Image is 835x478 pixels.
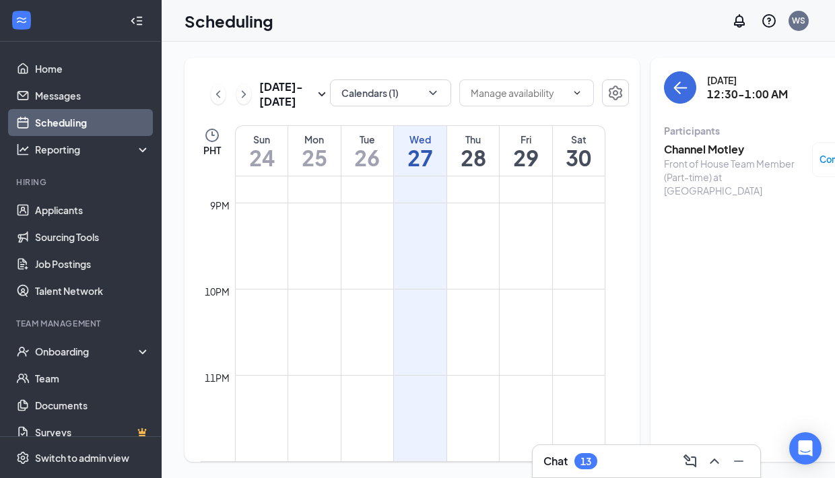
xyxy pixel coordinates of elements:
[35,109,150,136] a: Scheduling
[679,450,701,472] button: ComposeMessage
[543,454,568,469] h3: Chat
[204,127,220,143] svg: Clock
[761,13,777,29] svg: QuestionInfo
[341,133,394,146] div: Tue
[553,146,605,169] h1: 30
[672,79,688,96] svg: ArrowLeft
[207,198,232,213] div: 9pm
[130,14,143,28] svg: Collapse
[607,85,624,101] svg: Settings
[35,365,150,392] a: Team
[553,126,605,176] a: August 30, 2025
[35,55,150,82] a: Home
[185,9,273,32] h1: Scheduling
[664,142,805,157] h3: Channel Motley
[602,79,629,106] button: Settings
[35,419,150,446] a: SurveysCrown
[259,79,314,109] h3: [DATE] - [DATE]
[35,345,139,358] div: Onboarding
[394,133,446,146] div: Wed
[314,86,330,102] svg: SmallChevronDown
[35,224,150,250] a: Sourcing Tools
[706,453,723,469] svg: ChevronUp
[16,143,30,156] svg: Analysis
[236,133,288,146] div: Sun
[341,126,394,176] a: August 26, 2025
[236,84,251,104] button: ChevronRight
[202,370,232,385] div: 11pm
[35,197,150,224] a: Applicants
[500,146,552,169] h1: 29
[664,157,805,197] div: Front of House Team Member (Part-time) at [GEOGRAPHIC_DATA]
[35,82,150,109] a: Messages
[731,453,747,469] svg: Minimize
[16,345,30,358] svg: UserCheck
[553,133,605,146] div: Sat
[447,146,500,169] h1: 28
[394,146,446,169] h1: 27
[447,133,500,146] div: Thu
[35,143,151,156] div: Reporting
[500,126,552,176] a: August 29, 2025
[500,133,552,146] div: Fri
[211,86,225,102] svg: ChevronLeft
[236,126,288,176] a: August 24, 2025
[682,453,698,469] svg: ComposeMessage
[602,79,629,109] a: Settings
[237,86,250,102] svg: ChevronRight
[35,277,150,304] a: Talent Network
[288,146,341,169] h1: 25
[35,451,129,465] div: Switch to admin view
[288,126,341,176] a: August 25, 2025
[16,451,30,465] svg: Settings
[731,13,747,29] svg: Notifications
[792,15,805,26] div: WS
[471,86,566,100] input: Manage availability
[426,86,440,100] svg: ChevronDown
[35,392,150,419] a: Documents
[203,143,221,157] span: PHT
[211,84,226,104] button: ChevronLeft
[341,146,394,169] h1: 26
[707,73,788,87] div: [DATE]
[789,432,822,465] div: Open Intercom Messenger
[330,79,451,106] button: Calendars (1)ChevronDown
[572,88,582,98] svg: ChevronDown
[664,71,696,104] button: back-button
[15,13,28,27] svg: WorkstreamLogo
[35,250,150,277] a: Job Postings
[728,450,749,472] button: Minimize
[707,87,788,102] h3: 12:30-1:00 AM
[16,318,147,329] div: Team Management
[16,176,147,188] div: Hiring
[704,450,725,472] button: ChevronUp
[236,146,288,169] h1: 24
[288,133,341,146] div: Mon
[447,126,500,176] a: August 28, 2025
[202,284,232,299] div: 10pm
[394,126,446,176] a: August 27, 2025
[580,456,591,467] div: 13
